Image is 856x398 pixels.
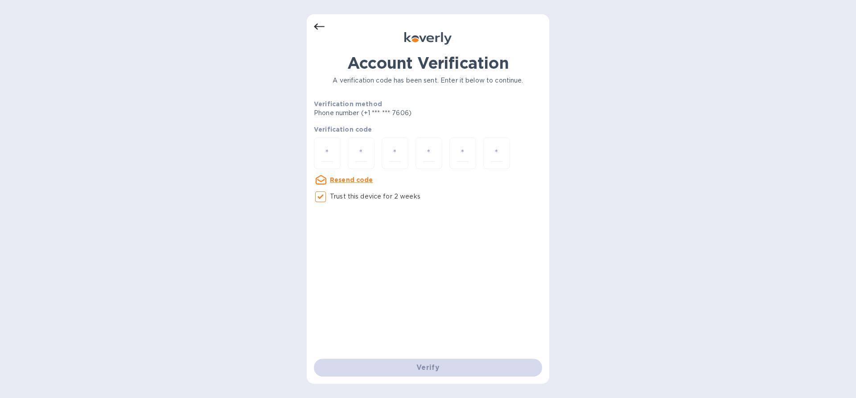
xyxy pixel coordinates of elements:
[314,54,542,72] h1: Account Verification
[314,108,480,118] p: Phone number (+1 *** *** 7606)
[314,125,542,134] p: Verification code
[330,192,420,201] p: Trust this device for 2 weeks
[314,76,542,85] p: A verification code has been sent. Enter it below to continue.
[314,100,382,108] b: Verification method
[330,176,373,183] u: Resend code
